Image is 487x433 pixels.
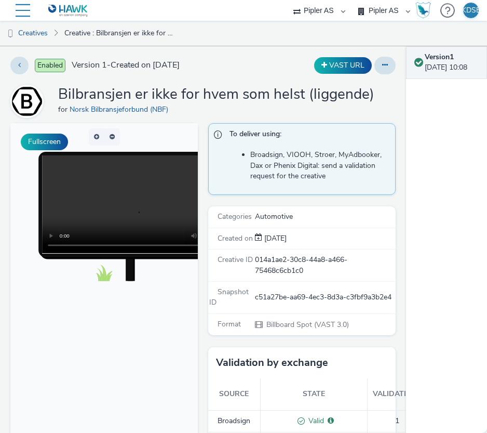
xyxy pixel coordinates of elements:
[305,416,324,426] span: Valid
[462,3,481,18] div: KDSB
[72,59,180,71] span: Version 1 - Created on [DATE]
[415,2,435,19] a: Hawk Academy
[35,59,65,72] span: Enabled
[208,410,261,432] td: Broadsign
[208,378,261,410] th: Source
[425,52,479,73] div: [DATE] 10:08
[10,96,48,106] a: Norsk Bilbransjeforbund (NBF)
[5,29,16,39] img: dooh
[48,4,88,17] img: undefined Logo
[218,319,241,329] span: Format
[218,233,253,243] span: Created on
[12,86,42,116] img: Norsk Bilbransjeforbund (NBF)
[21,134,68,150] button: Fullscreen
[250,150,390,181] li: Broadsign, VIOOH, Stroer, MyAdbooker, Dax or Phenix Digital: send a validation request for the cr...
[312,57,374,74] div: Duplicate the creative as a VAST URL
[314,57,372,74] button: VAST URL
[58,85,374,104] h1: Bilbransjen er ikke for hvem som helst (liggende)
[70,104,172,114] a: Norsk Bilbransjeforbund (NBF)
[218,255,253,265] span: Creative ID
[415,2,431,19] img: Hawk Academy
[229,129,385,142] span: To deliver using:
[262,233,287,244] div: Creation 26 August 2025, 10:08
[260,378,367,410] th: State
[395,416,399,426] span: 1
[216,355,328,371] h3: Validation by exchange
[209,287,249,307] span: Snapshot ID
[425,52,454,62] strong: Version 1
[218,212,252,221] span: Categories
[255,287,395,308] div: c51a27be-aa69-4ec3-8d3a-c3fbf9a3b2e4
[59,21,181,46] a: Creative : Bilbransjen er ikke for hvem som helst (liggende)
[265,320,349,330] span: Billboard Spot (VAST 3.0)
[262,233,287,243] span: [DATE]
[255,255,395,276] div: 014a1ae2-30c8-44a8-a466-75468c6cb1c0
[255,212,395,222] div: Automotive
[58,104,70,114] span: for
[367,378,427,410] th: Validations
